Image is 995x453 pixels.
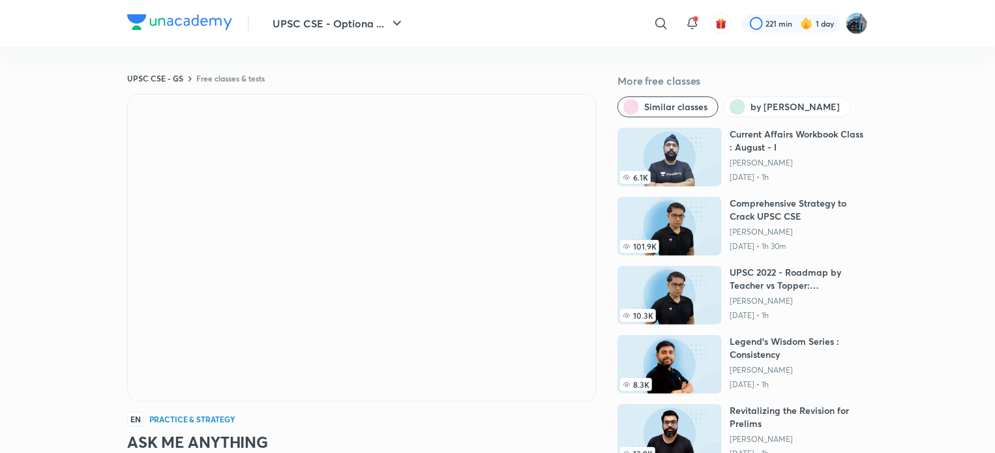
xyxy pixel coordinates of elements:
[715,18,727,29] img: avatar
[846,12,868,35] img: I A S babu
[644,100,707,113] span: Similar classes
[620,378,652,391] span: 8.3K
[730,172,868,183] p: [DATE] • 1h
[730,128,868,154] h6: Current Affairs Workbook Class : August - I
[127,73,183,83] a: UPSC CSE - GS
[730,241,868,252] p: [DATE] • 1h 30m
[617,96,719,117] button: Similar classes
[620,171,651,184] span: 6.1K
[620,240,659,253] span: 101.9K
[711,13,732,34] button: avatar
[617,73,868,89] h5: More free classes
[730,379,868,390] p: [DATE] • 1h
[730,158,868,168] a: [PERSON_NAME]
[724,96,851,117] button: by Madhukar Kotawe
[127,14,232,30] img: Company Logo
[730,404,868,430] h6: Revitalizing the Revision for Prelims
[128,95,596,401] iframe: Class
[750,100,840,113] span: by Madhukar Kotawe
[149,415,235,423] h4: Practice & Strategy
[730,335,868,361] h6: Legend's Wisdom Series : Consistency
[800,17,813,30] img: streak
[127,14,232,33] a: Company Logo
[196,73,265,83] a: Free classes & tests
[730,434,868,445] a: [PERSON_NAME]
[730,296,868,306] a: [PERSON_NAME]
[730,197,868,223] h6: Comprehensive Strategy to Crack UPSC CSE
[265,10,413,37] button: UPSC CSE - Optiona ...
[127,412,144,426] span: EN
[730,227,868,237] a: [PERSON_NAME]
[730,365,868,375] a: [PERSON_NAME]
[730,266,868,292] h6: UPSC 2022 - Roadmap by Teacher vs Topper: [PERSON_NAME] & [PERSON_NAME]
[127,431,597,452] h3: ASK ME ANYTHING
[730,310,868,321] p: [DATE] • 1h
[620,309,656,322] span: 10.3K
